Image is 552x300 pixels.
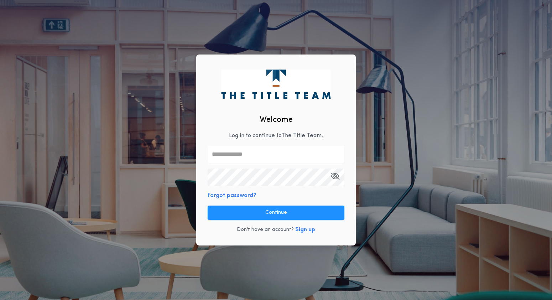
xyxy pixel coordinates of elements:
h2: Welcome [260,114,293,126]
button: Continue [208,206,344,220]
button: Forgot password? [208,191,256,200]
button: Sign up [295,226,315,234]
p: Log in to continue to The Title Team . [229,131,323,140]
p: Don't have an account? [237,226,294,233]
img: logo [221,69,330,99]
